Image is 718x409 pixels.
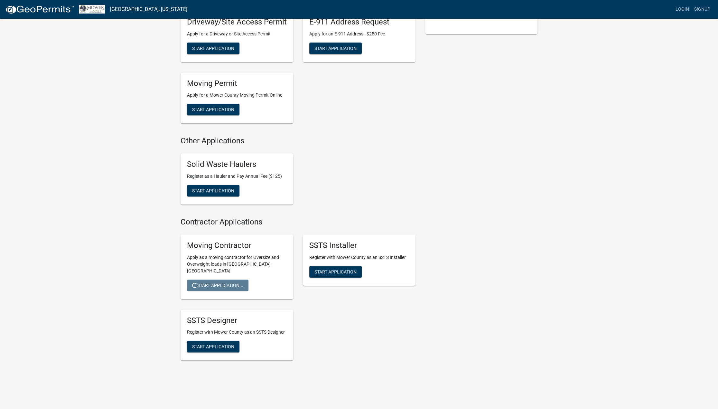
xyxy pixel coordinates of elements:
a: [GEOGRAPHIC_DATA], [US_STATE] [110,4,187,15]
button: Start Application [309,43,362,54]
a: Login [673,3,692,15]
span: Start Application... [192,282,243,288]
p: Register with Mower County as an SSTS Installer [309,254,409,261]
button: Start Application... [187,280,248,291]
wm-workflow-list-section: Contractor Applications [181,217,415,366]
span: Start Application [314,45,357,51]
h5: E-911 Address Request [309,17,409,27]
h5: Driveway/Site Access Permit [187,17,287,27]
wm-workflow-list-section: Other Applications [181,136,415,210]
h4: Contractor Applications [181,217,415,227]
button: Start Application [187,43,239,54]
p: Apply for an E-911 Address - $250 Fee [309,31,409,37]
button: Start Application [187,341,239,352]
span: Start Application [314,269,357,274]
p: Apply as a moving contractor for Oversize and Overweight loads in [GEOGRAPHIC_DATA], [GEOGRAPHIC_... [187,254,287,274]
button: Start Application [187,185,239,196]
span: Start Application [192,45,234,51]
p: Register with Mower County as an SSTS Designer [187,329,287,336]
p: Apply for a Mower County Moving Permit Online [187,92,287,99]
img: Mower County, Minnesota [79,5,105,14]
h4: Other Applications [181,136,415,146]
p: Apply for a Driveway or Site Access Permit [187,31,287,37]
h5: Moving Permit [187,79,287,88]
span: Start Application [192,344,234,349]
h5: SSTS Designer [187,316,287,325]
h5: SSTS Installer [309,241,409,250]
h5: Solid Waste Haulers [187,160,287,169]
button: Start Application [187,104,239,115]
button: Start Application [309,266,362,278]
span: Start Application [192,188,234,193]
span: Start Application [192,107,234,112]
p: Register as a Hauler and Pay Annual Fee ($125) [187,173,287,180]
h5: Moving Contractor [187,241,287,250]
a: Signup [692,3,713,15]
